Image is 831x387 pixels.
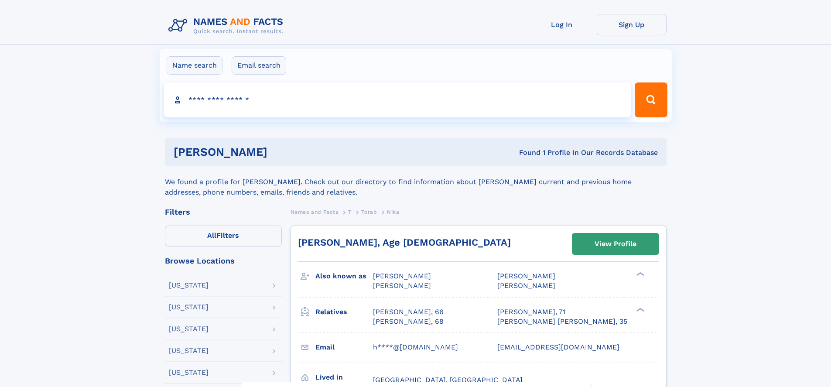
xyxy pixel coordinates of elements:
span: Torab [361,209,377,215]
span: [PERSON_NAME] [497,272,555,280]
a: View Profile [572,233,659,254]
a: Names and Facts [291,206,339,217]
label: Name search [167,56,222,75]
span: [PERSON_NAME] [373,281,431,290]
span: Nika [387,209,399,215]
div: [US_STATE] [169,369,209,376]
div: View Profile [595,234,636,254]
label: Email search [232,56,286,75]
h3: Also known as [315,269,373,284]
div: [US_STATE] [169,282,209,289]
div: Browse Locations [165,257,282,265]
span: [PERSON_NAME] [373,272,431,280]
h3: Email [315,340,373,355]
button: Search Button [635,82,667,117]
a: [PERSON_NAME] [PERSON_NAME], 35 [497,317,627,326]
span: [EMAIL_ADDRESS][DOMAIN_NAME] [497,343,619,351]
div: [US_STATE] [169,347,209,354]
div: [US_STATE] [169,304,209,311]
div: Found 1 Profile In Our Records Database [393,148,658,158]
h1: [PERSON_NAME] [174,147,393,158]
h3: Lived in [315,370,373,385]
a: Log In [527,14,597,35]
a: [PERSON_NAME], 68 [373,317,444,326]
div: ❯ [634,271,645,277]
a: T [348,206,352,217]
img: Logo Names and Facts [165,14,291,38]
a: [PERSON_NAME], 71 [497,307,565,317]
a: [PERSON_NAME], 66 [373,307,444,317]
h3: Relatives [315,305,373,319]
div: We found a profile for [PERSON_NAME]. Check out our directory to find information about [PERSON_N... [165,166,667,198]
label: Filters [165,226,282,247]
span: All [207,231,216,240]
input: search input [164,82,631,117]
a: Torab [361,206,377,217]
div: [US_STATE] [169,325,209,332]
span: [PERSON_NAME] [497,281,555,290]
a: [PERSON_NAME], Age [DEMOGRAPHIC_DATA] [298,237,511,248]
span: [GEOGRAPHIC_DATA], [GEOGRAPHIC_DATA] [373,376,523,384]
div: ❯ [634,307,645,312]
div: Filters [165,208,282,216]
span: T [348,209,352,215]
a: Sign Up [597,14,667,35]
